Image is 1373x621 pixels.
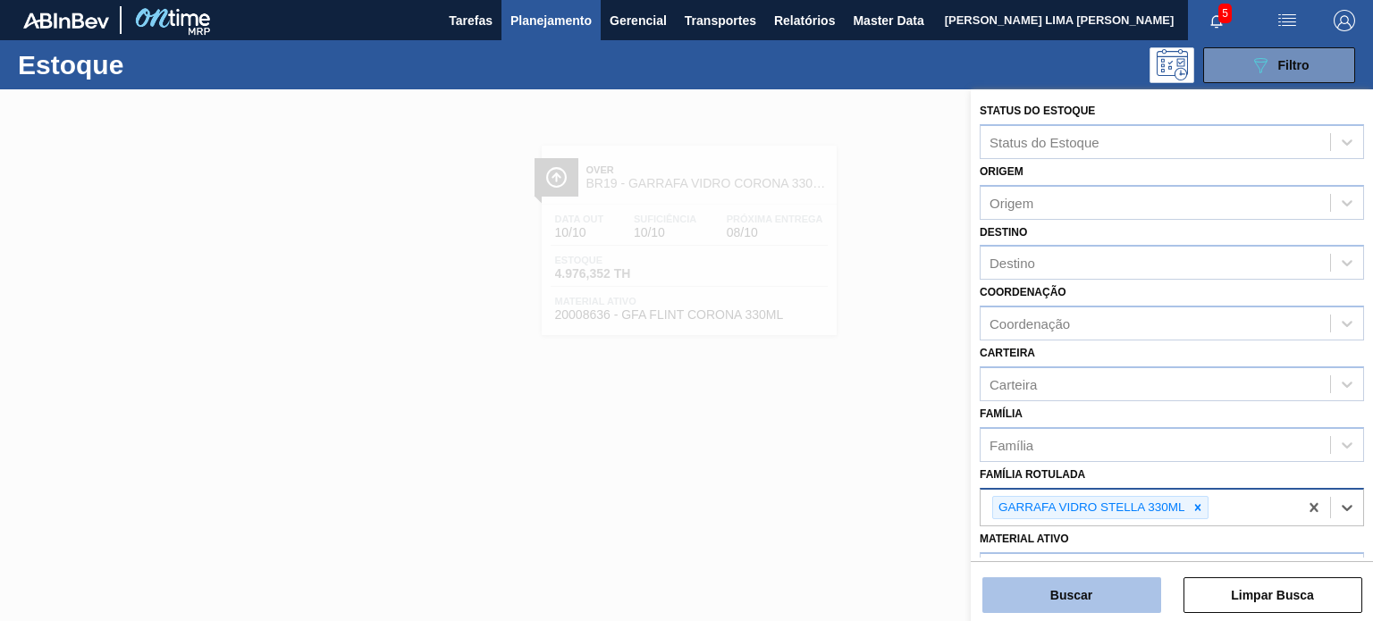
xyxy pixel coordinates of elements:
[980,347,1035,359] label: Carteira
[980,407,1023,420] label: Família
[990,195,1033,210] div: Origem
[1218,4,1232,23] span: 5
[990,316,1070,331] div: Coordenação
[980,468,1085,481] label: Família Rotulada
[23,13,109,29] img: TNhmsLtSVTkK8tSr43FrP2fwEKptu5GPRR3wAAAABJRU5ErkJggg==
[980,533,1069,545] label: Material ativo
[980,165,1023,178] label: Origem
[990,376,1037,391] div: Carteira
[774,10,835,31] span: Relatórios
[449,10,493,31] span: Tarefas
[1188,8,1245,33] button: Notificações
[685,10,756,31] span: Transportes
[853,10,923,31] span: Master Data
[990,134,1099,149] div: Status do Estoque
[1334,10,1355,31] img: Logout
[980,105,1095,117] label: Status do Estoque
[1150,47,1194,83] div: Pogramando: nenhum usuário selecionado
[1278,58,1310,72] span: Filtro
[510,10,592,31] span: Planejamento
[990,256,1035,271] div: Destino
[980,286,1066,298] label: Coordenação
[993,497,1188,519] div: GARRAFA VIDRO STELLA 330ML
[1276,10,1298,31] img: userActions
[18,55,274,75] h1: Estoque
[990,437,1033,452] div: Família
[610,10,667,31] span: Gerencial
[980,226,1027,239] label: Destino
[1203,47,1355,83] button: Filtro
